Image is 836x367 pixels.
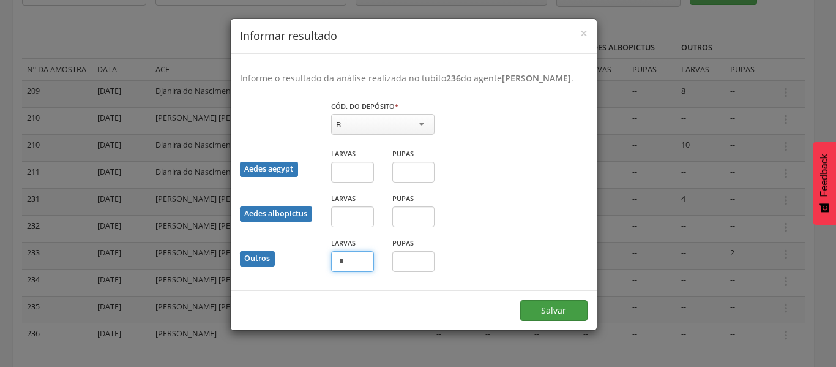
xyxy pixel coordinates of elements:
[392,149,414,159] label: Pupas
[240,206,312,222] div: Aedes albopictus
[813,142,836,225] button: Feedback - Mostrar pesquisa
[446,72,461,84] b: 236
[240,251,275,267] div: Outros
[331,102,398,112] label: Cód. do depósito
[392,194,414,203] label: Pupas
[819,154,830,197] span: Feedback
[580,27,588,40] button: Close
[331,194,356,203] label: Larvas
[331,238,356,248] label: Larvas
[240,72,588,85] p: Informe o resultado da análise realizada no tubito do agente .
[336,119,341,130] div: B
[502,72,571,84] b: [PERSON_NAME]
[331,149,356,159] label: Larvas
[240,162,298,177] div: Aedes aegypt
[392,238,414,248] label: Pupas
[240,28,588,44] h4: Informar resultado
[520,300,588,321] button: Salvar
[580,25,588,42] span: ×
